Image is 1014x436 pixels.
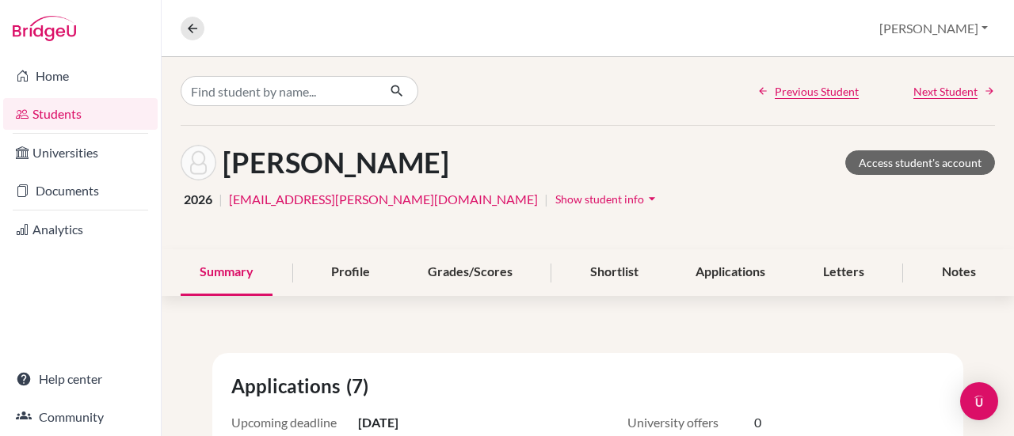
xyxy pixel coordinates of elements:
[960,382,998,420] div: Open Intercom Messenger
[184,190,212,209] span: 2026
[312,249,389,296] div: Profile
[229,190,538,209] a: [EMAIL_ADDRESS][PERSON_NAME][DOMAIN_NAME]
[845,150,995,175] a: Access student's account
[346,372,375,400] span: (7)
[223,146,449,180] h1: [PERSON_NAME]
[555,192,644,206] span: Show student info
[804,249,883,296] div: Letters
[757,83,859,100] a: Previous Student
[775,83,859,100] span: Previous Student
[181,76,377,106] input: Find student by name...
[409,249,532,296] div: Grades/Scores
[3,137,158,169] a: Universities
[358,413,398,432] span: [DATE]
[3,98,158,130] a: Students
[644,191,660,207] i: arrow_drop_down
[913,83,978,100] span: Next Student
[754,413,761,432] span: 0
[923,249,995,296] div: Notes
[677,249,784,296] div: Applications
[3,60,158,92] a: Home
[3,363,158,395] a: Help center
[3,401,158,433] a: Community
[3,214,158,245] a: Analytics
[913,83,995,100] a: Next Student
[181,249,273,296] div: Summary
[544,190,548,209] span: |
[571,249,658,296] div: Shortlist
[555,187,661,211] button: Show student infoarrow_drop_down
[3,175,158,207] a: Documents
[231,372,346,400] span: Applications
[872,13,995,44] button: [PERSON_NAME]
[219,190,223,209] span: |
[181,145,216,180] img: Lilah Denham's avatar
[627,413,754,432] span: University offers
[13,16,76,41] img: Bridge-U
[231,413,358,432] span: Upcoming deadline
